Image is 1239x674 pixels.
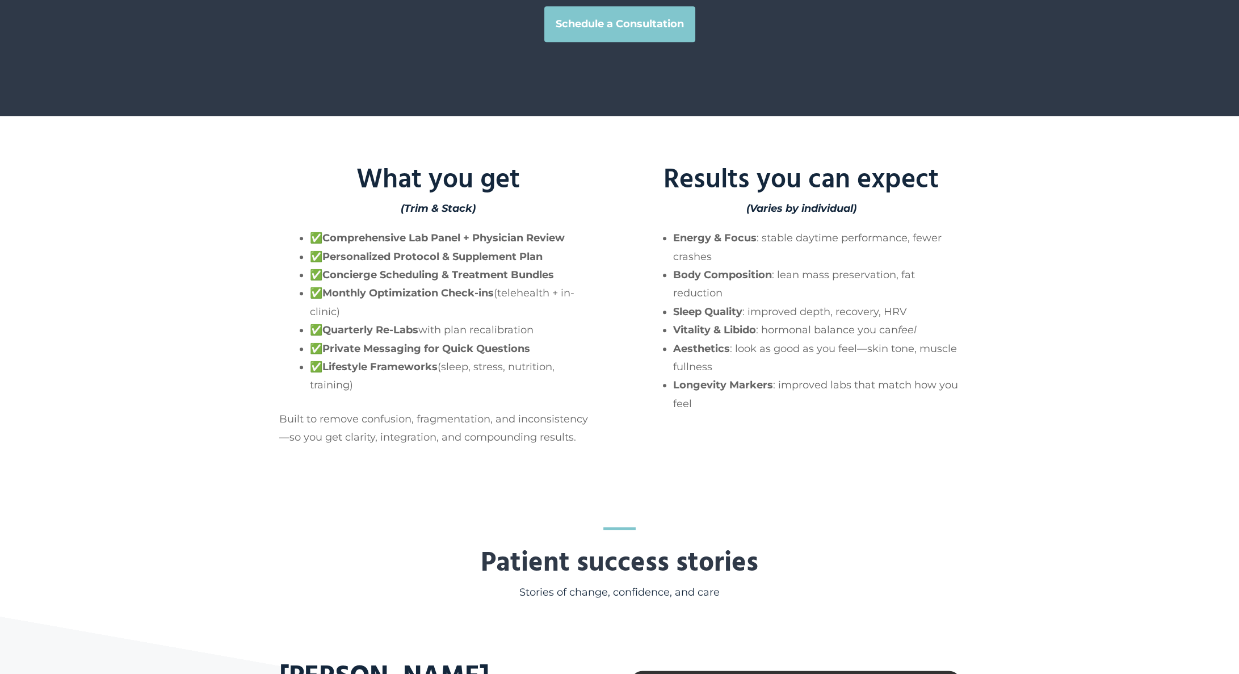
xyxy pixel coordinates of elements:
strong: Body Composition [673,269,772,281]
li: ✅ [310,248,597,266]
strong: (Varies by individual) [746,202,856,215]
strong: Quarterly Re-Labs [322,324,418,336]
li: ✅ [310,266,597,284]
p: Built to remove confusion, fragmentation, and inconsistency—so you get clarity, integration, and ... [279,410,597,447]
strong: Sleep Quality [673,305,742,318]
h5: Stories of change, confidence, and care [279,583,960,601]
li: : improved labs that match how you feel [673,376,960,413]
li: ✅ (telehealth + in-clinic) [310,284,597,321]
li: : hormonal balance you can [673,321,960,339]
strong: Energy & Focus [673,232,757,244]
li: ✅ [310,229,597,247]
li: : look as good as you feel—skin tone, muscle fullness [673,340,960,376]
strong: Private Messaging for Quick Questions [322,342,530,355]
strong: Aesthetics [673,342,730,355]
strong: Comprehensive Lab Panel + Physician Review [322,232,565,244]
li: : stable daytime performance, fewer crashes [673,229,960,266]
h2: What you get [279,161,597,199]
em: feel [898,324,917,336]
h2: Results you can expect [642,161,960,199]
li: : lean mass preservation, fat reduction [673,266,960,303]
strong: Longevity Markers [673,379,773,391]
li: ✅ (sleep, stress, nutrition, training) [310,358,597,395]
li: ✅ with plan recalibration [310,321,597,339]
strong: Schedule a Consultation [556,15,684,33]
strong: Vitality & Libido [673,324,756,336]
li: ✅ [310,340,597,358]
strong: (Trim & Stack) [401,202,476,215]
strong: Monthly Optimization Check-ins [322,287,494,299]
strong: Patient success stories [481,542,758,585]
strong: Concierge Scheduling & Treatment Bundles [322,269,554,281]
strong: Lifestyle Frameworks [322,361,438,373]
li: : improved depth, recovery, HRV [673,303,960,321]
a: Schedule a Consultation [544,6,695,41]
strong: Personalized Protocol & Supplement Plan [322,250,543,263]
